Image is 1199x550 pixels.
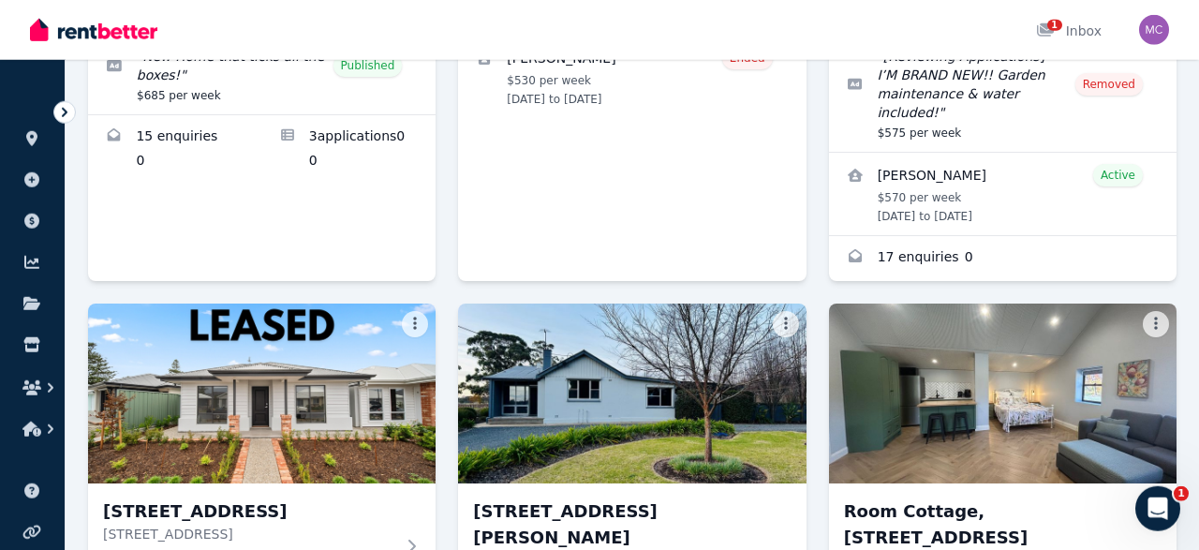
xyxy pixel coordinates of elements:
[1143,311,1169,337] button: More options
[262,115,437,185] a: Applications for 3 Irvine Dr, Gawler Belt
[1174,486,1189,501] span: 1
[1047,20,1062,31] span: 1
[88,115,262,185] a: Enquiries for 3 Irvine Dr, Gawler Belt
[1135,486,1180,531] iframe: Intercom live chat
[30,16,157,44] img: RentBetter
[402,311,428,337] button: More options
[773,311,799,337] button: More options
[88,36,436,114] a: Edit listing: New Home that ticks all the boxes!
[829,304,1177,483] img: Room Cottage, 307 Sir Condor Laucke Way
[103,498,394,525] h3: [STREET_ADDRESS]
[829,153,1177,235] a: View details for Hayden Ullyett
[1036,22,1102,40] div: Inbox
[1139,15,1169,45] img: Nathan Slater
[88,304,436,483] img: 44 Eagle Wy, Encounter Bay
[829,36,1177,152] a: Edit listing: [Reviewing Applications] I’M BRAND NEW!! Garden maintenance & water included!
[458,36,806,118] a: View details for Rachel McQuade
[458,304,806,483] img: 307 Sir Condor Laucke Way, Nuriootpa
[103,525,394,543] p: [STREET_ADDRESS]
[829,236,1177,281] a: Enquiries for 42 Eagle Wy, Encounter Bay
